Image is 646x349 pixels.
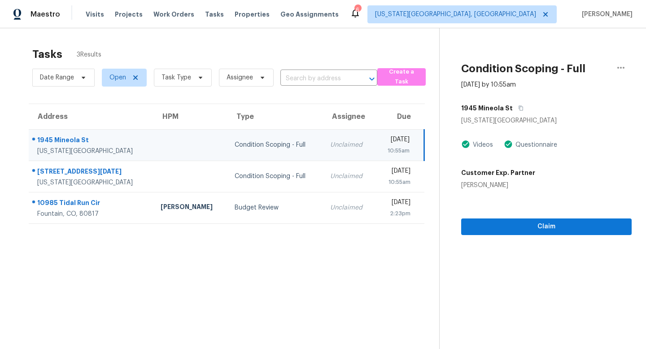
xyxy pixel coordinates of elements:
div: Unclaimed [330,203,368,212]
h2: Tasks [32,50,62,59]
div: Condition Scoping - Full [235,172,316,181]
span: Properties [235,10,270,19]
div: Budget Review [235,203,316,212]
div: 6 [354,5,361,14]
span: Maestro [31,10,60,19]
div: [DATE] [382,198,410,209]
th: HPM [153,104,228,129]
button: Claim [461,218,632,235]
div: Questionnaire [513,140,557,149]
span: [US_STATE][GEOGRAPHIC_DATA], [GEOGRAPHIC_DATA] [375,10,536,19]
th: Due [375,104,424,129]
img: Artifact Present Icon [461,140,470,149]
span: Claim [468,221,624,232]
span: Assignee [227,73,253,82]
span: Visits [86,10,104,19]
span: Create a Task [382,67,421,87]
div: [STREET_ADDRESS][DATE] [37,167,146,178]
img: Artifact Present Icon [504,140,513,149]
th: Address [29,104,153,129]
div: [DATE] [382,166,410,178]
span: Task Type [161,73,191,82]
div: Unclaimed [330,140,368,149]
button: Create a Task [377,68,426,86]
div: [US_STATE][GEOGRAPHIC_DATA] [461,116,632,125]
span: Date Range [40,73,74,82]
h5: 1945 Mineola St [461,104,513,113]
div: Condition Scoping - Full [235,140,316,149]
span: 3 Results [77,50,101,59]
span: Tasks [205,11,224,17]
div: Fountain, CO, 80817 [37,209,146,218]
div: [PERSON_NAME] [461,181,535,190]
input: Search by address [280,72,352,86]
span: Projects [115,10,143,19]
span: Work Orders [153,10,194,19]
div: 1945 Mineola St [37,135,146,147]
h5: Customer Exp. Partner [461,168,535,177]
h2: Condition Scoping - Full [461,64,585,73]
div: [PERSON_NAME] [161,202,221,214]
div: 2:23pm [382,209,410,218]
button: Copy Address [513,100,525,116]
span: [PERSON_NAME] [578,10,633,19]
div: [US_STATE][GEOGRAPHIC_DATA] [37,178,146,187]
div: 10:55am [382,146,410,155]
div: [DATE] [382,135,410,146]
th: Type [227,104,323,129]
div: Unclaimed [330,172,368,181]
div: 10:55am [382,178,410,187]
div: Videos [470,140,493,149]
span: Open [109,73,126,82]
th: Assignee [323,104,375,129]
div: 10985 Tidal Run Cir [37,198,146,209]
button: Open [366,73,378,85]
div: [US_STATE][GEOGRAPHIC_DATA] [37,147,146,156]
span: Geo Assignments [280,10,339,19]
div: [DATE] by 10:55am [461,80,516,89]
